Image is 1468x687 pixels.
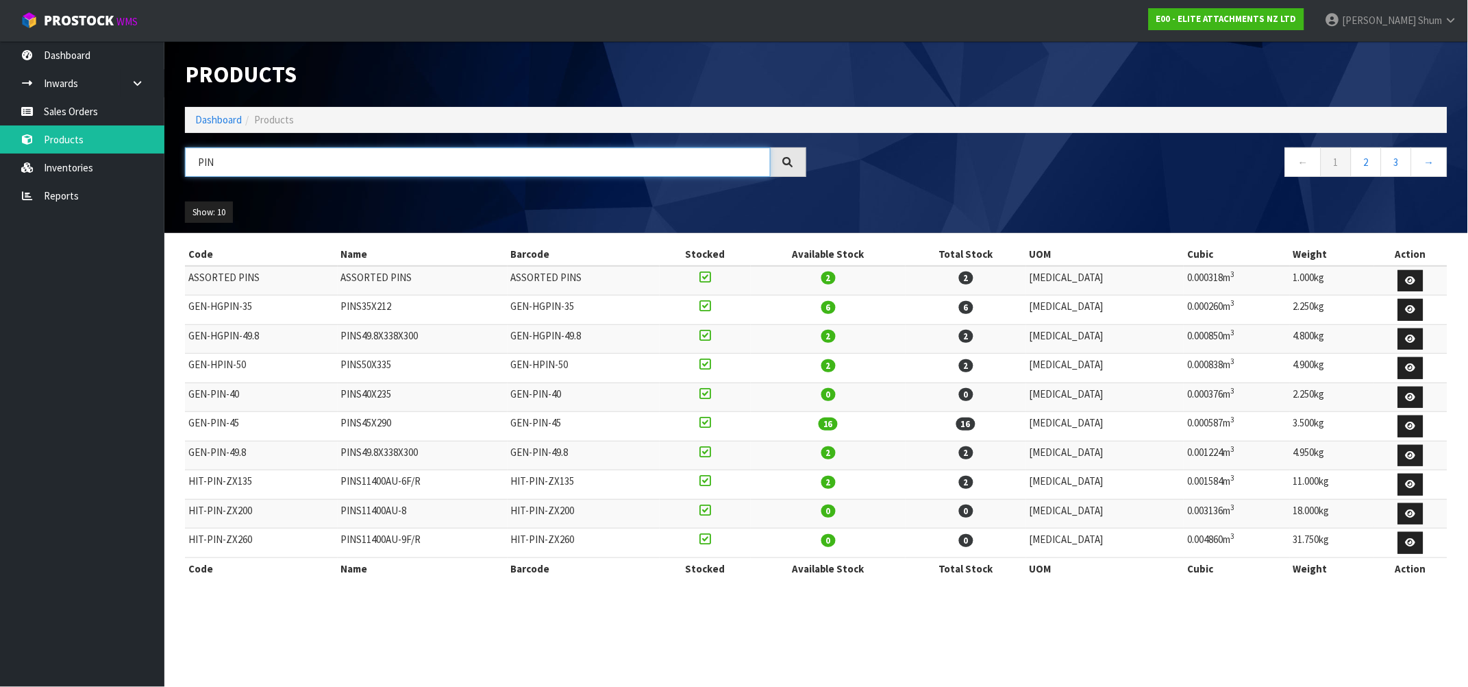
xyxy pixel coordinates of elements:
[1184,243,1289,265] th: Cubic
[1230,473,1234,483] sup: 3
[508,296,660,325] td: GEN-HGPIN-35
[338,296,508,325] td: PINS35X212
[821,359,836,372] span: 2
[959,534,973,547] span: 0
[1230,415,1234,424] sup: 3
[44,12,114,29] span: ProStock
[1343,14,1417,27] span: [PERSON_NAME]
[1184,529,1289,558] td: 0.004860m
[338,470,508,500] td: PINS11400AU-6F/R
[1230,503,1234,512] sup: 3
[185,266,338,296] td: ASSORTED PINS
[1290,324,1374,354] td: 4.800kg
[185,383,338,412] td: GEN-PIN-40
[1290,383,1374,412] td: 2.250kg
[508,412,660,442] td: GEN-PIN-45
[1184,383,1289,412] td: 0.000376m
[821,476,836,489] span: 2
[254,113,294,126] span: Products
[1230,298,1234,308] sup: 3
[1290,470,1374,500] td: 11.000kg
[1290,354,1374,383] td: 4.900kg
[508,243,660,265] th: Barcode
[185,324,338,354] td: GEN-HGPIN-49.8
[821,330,836,343] span: 2
[338,499,508,529] td: PINS11400AU-8
[338,441,508,470] td: PINS49.8X338X300
[1381,147,1412,177] a: 3
[185,412,338,442] td: GEN-PIN-45
[1290,243,1374,265] th: Weight
[827,147,1448,181] nav: Page navigation
[1290,412,1374,442] td: 3.500kg
[821,534,836,547] span: 0
[1230,357,1234,366] sup: 3
[1026,529,1184,558] td: [MEDICAL_DATA]
[821,272,836,285] span: 2
[1184,470,1289,500] td: 0.001584m
[1156,13,1297,25] strong: E00 - ELITE ATTACHMENTS NZ LTD
[185,62,806,86] h1: Products
[508,354,660,383] td: GEN-HPIN-50
[508,529,660,558] td: HIT-PIN-ZX260
[338,324,508,354] td: PINS49.8X338X300
[185,529,338,558] td: HIT-PIN-ZX260
[195,113,242,126] a: Dashboard
[185,354,338,383] td: GEN-HPIN-50
[508,441,660,470] td: GEN-PIN-49.8
[821,301,836,314] span: 6
[338,529,508,558] td: PINS11400AU-9F/R
[508,324,660,354] td: GEN-HGPIN-49.8
[1290,266,1374,296] td: 1.000kg
[660,243,751,265] th: Stocked
[660,557,751,579] th: Stocked
[185,557,338,579] th: Code
[508,383,660,412] td: GEN-PIN-40
[185,202,233,224] button: Show: 10
[1184,296,1289,325] td: 0.000260m
[956,418,975,431] span: 16
[1184,354,1289,383] td: 0.000838m
[338,354,508,383] td: PINS50X335
[185,147,771,177] input: Search products
[1290,499,1374,529] td: 18.000kg
[1230,269,1234,279] sup: 3
[116,15,138,28] small: WMS
[1351,147,1382,177] a: 2
[959,505,973,518] span: 0
[1026,557,1184,579] th: UOM
[185,499,338,529] td: HIT-PIN-ZX200
[185,470,338,500] td: HIT-PIN-ZX135
[1230,386,1234,396] sup: 3
[1290,441,1374,470] td: 4.950kg
[959,359,973,372] span: 2
[959,388,973,401] span: 0
[1374,557,1447,579] th: Action
[1026,383,1184,412] td: [MEDICAL_DATA]
[1184,266,1289,296] td: 0.000318m
[185,441,338,470] td: GEN-PIN-49.8
[185,243,338,265] th: Code
[338,266,508,296] td: ASSORTED PINS
[1184,441,1289,470] td: 0.001224m
[1026,470,1184,500] td: [MEDICAL_DATA]
[1026,354,1184,383] td: [MEDICAL_DATA]
[338,243,508,265] th: Name
[1230,531,1234,541] sup: 3
[1230,328,1234,337] sup: 3
[819,418,838,431] span: 16
[1184,324,1289,354] td: 0.000850m
[1184,499,1289,529] td: 0.003136m
[821,505,836,518] span: 0
[508,470,660,500] td: HIT-PIN-ZX135
[508,266,660,296] td: ASSORTED PINS
[1026,441,1184,470] td: [MEDICAL_DATA]
[1184,412,1289,442] td: 0.000587m
[508,557,660,579] th: Barcode
[338,383,508,412] td: PINS40X235
[185,296,338,325] td: GEN-HGPIN-35
[338,412,508,442] td: PINS45X290
[959,301,973,314] span: 6
[1026,296,1184,325] td: [MEDICAL_DATA]
[821,446,836,459] span: 2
